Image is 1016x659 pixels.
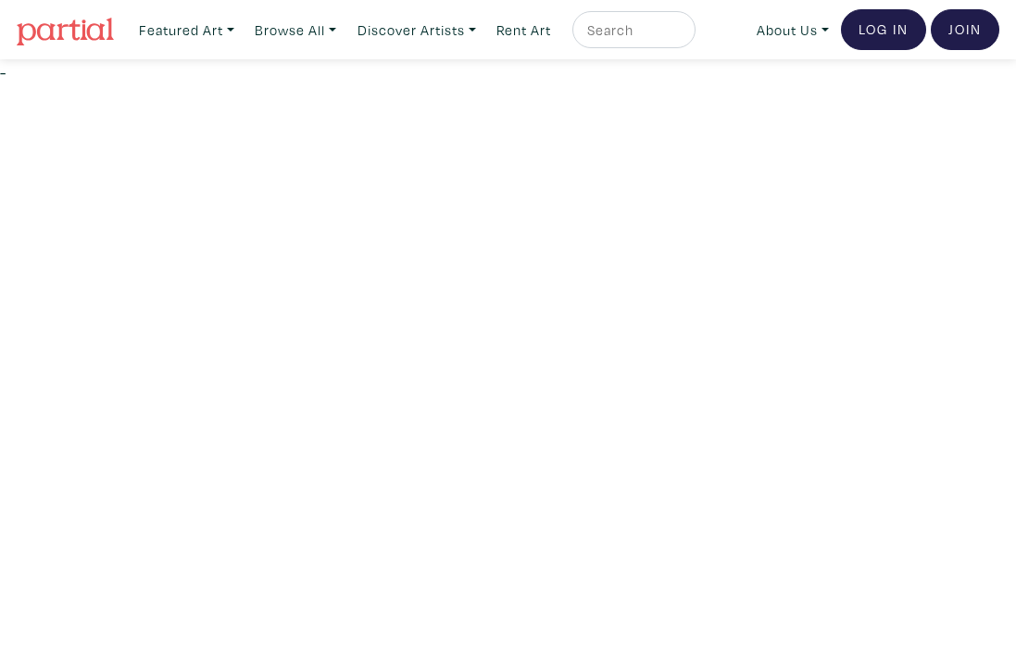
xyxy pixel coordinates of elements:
input: Search [585,19,678,42]
a: About Us [748,11,837,49]
a: Discover Artists [349,11,484,49]
a: Browse All [246,11,345,49]
a: Log In [841,9,926,50]
a: Featured Art [131,11,243,49]
a: Rent Art [488,11,559,49]
a: Join [931,9,999,50]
